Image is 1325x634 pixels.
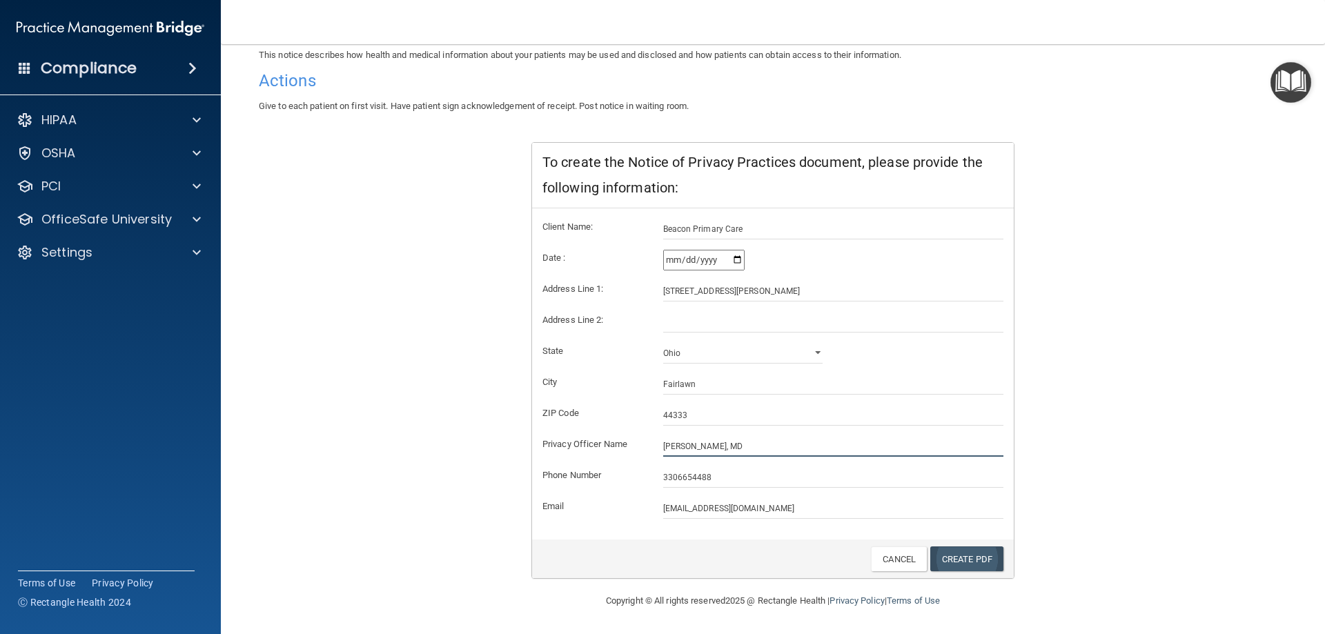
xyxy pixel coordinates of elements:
img: PMB logo [17,14,204,42]
button: Open Resource Center [1270,62,1311,103]
label: Address Line 2: [532,312,653,328]
p: Settings [41,244,92,261]
p: OSHA [41,145,76,161]
span: This notice describes how health and medical information about your patients may be used and disc... [259,50,901,60]
label: Privacy Officer Name [532,436,653,453]
a: Privacy Policy [830,595,884,606]
a: OfficeSafe University [17,211,201,228]
div: To create the Notice of Privacy Practices document, please provide the following information: [532,143,1014,208]
a: Privacy Policy [92,576,154,590]
a: Settings [17,244,201,261]
label: Phone Number [532,467,653,484]
a: Cancel [871,546,927,572]
label: City [532,374,653,390]
a: PCI [17,178,201,195]
a: HIPAA [17,112,201,128]
label: Address Line 1: [532,281,653,297]
input: _____ [663,405,1004,426]
span: Ⓒ Rectangle Health 2024 [18,595,131,609]
a: Terms of Use [887,595,940,606]
p: PCI [41,178,61,195]
h4: Compliance [41,59,137,78]
h4: Actions [259,72,1287,90]
div: Copyright © All rights reserved 2025 @ Rectangle Health | | [521,579,1025,623]
label: Client Name: [532,219,653,235]
label: State [532,343,653,359]
a: OSHA [17,145,201,161]
p: HIPAA [41,112,77,128]
a: Terms of Use [18,576,75,590]
a: Create PDF [930,546,1003,572]
p: OfficeSafe University [41,211,172,228]
label: ZIP Code [532,405,653,422]
label: Email [532,498,653,515]
span: Give to each patient on first visit. Have patient sign acknowledgement of receipt. Post notice in... [259,101,689,111]
label: Date : [532,250,653,266]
